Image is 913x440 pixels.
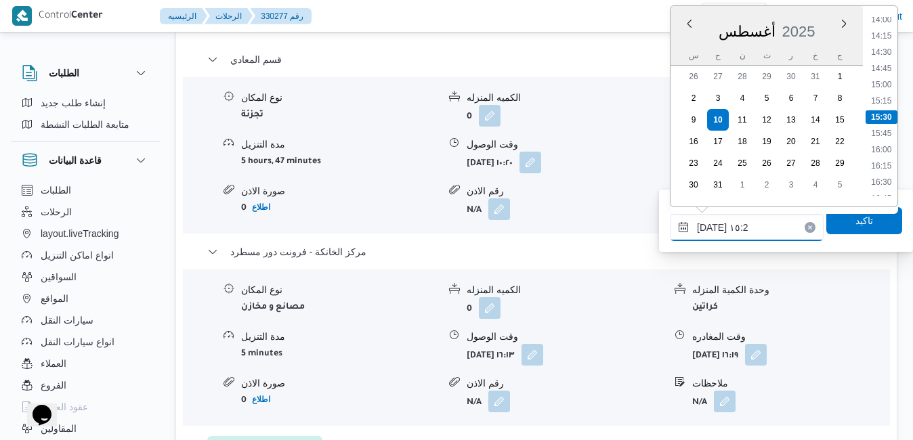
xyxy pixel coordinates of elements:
div: الكميه المنزله [467,283,664,297]
span: تاكيد [855,213,873,229]
div: day-13 [780,109,802,131]
b: مصانع و مخازن [241,303,305,312]
span: عقود العملاء [41,399,88,415]
span: سيارات النقل [41,312,93,328]
div: مدة التنزيل [241,330,438,344]
li: 14:15 [866,29,897,43]
b: [DATE] ١٦:١٩ [692,351,738,361]
div: وقت الوصول [467,137,664,152]
button: مركز الخانكة - فرونت دور مسطرد [207,244,866,260]
div: مدة التنزيل [241,137,438,152]
span: layout.liveTracking [41,225,119,242]
li: 14:30 [866,45,897,59]
div: day-28 [805,152,826,174]
li: 15:45 [866,127,897,140]
h3: الطلبات [49,65,79,81]
div: day-2 [756,174,778,196]
button: Next month [838,18,849,29]
div: day-8 [829,87,851,109]
div: day-12 [756,109,778,131]
div: وقت الوصول [467,330,664,344]
div: day-3 [780,174,802,196]
div: صورة الاذن [241,184,438,198]
div: day-15 [829,109,851,131]
div: day-22 [829,131,851,152]
input: Press the down key to enter a popover containing a calendar. Press the escape key to close the po... [670,214,824,241]
div: day-21 [805,131,826,152]
div: مركز الخانكة - فرونت دور مسطرد [183,269,890,426]
button: Clear input [805,222,815,233]
b: 0 [467,305,472,314]
div: day-7 [805,87,826,109]
b: 5 minutes [241,349,282,359]
button: الطلبات [16,179,154,201]
div: day-14 [805,109,826,131]
div: ح [707,46,729,65]
button: سيارات النقل [16,309,154,331]
button: قسم المعادي [207,51,866,68]
div: صورة الاذن [241,376,438,391]
button: تاكيد [826,207,902,234]
div: الطلبات [11,92,160,141]
div: خ [805,46,826,65]
span: الرحلات [41,204,72,220]
div: قسم المعادي [183,77,890,234]
span: انواع سيارات النقل [41,334,114,350]
div: ج [829,46,851,65]
b: اطلاع [252,395,270,404]
div: ث [756,46,778,65]
div: وقت المغادره [692,330,889,344]
button: المواقع [16,288,154,309]
span: متابعة الطلبات النشطة [41,116,129,133]
b: 0 [241,204,247,213]
li: 16:00 [866,143,897,156]
span: مركز الخانكة - فرونت دور مسطرد [230,244,366,260]
li: 15:30 [866,110,897,124]
button: الرحلات [16,201,154,223]
div: الكميه المنزله [467,91,664,105]
button: إنشاء طلب جديد [16,92,154,114]
button: الرئيسيه [160,8,207,24]
span: الفروع [41,377,66,393]
div: day-29 [829,152,851,174]
div: day-5 [756,87,778,109]
div: day-23 [683,152,704,174]
button: Previous Month [684,18,695,29]
div: ن [731,46,753,65]
div: day-16 [683,131,704,152]
span: السواقين [41,269,77,285]
b: N/A [467,206,482,215]
div: Button. Open the month selector. أغسطس is currently selected. [718,22,776,41]
div: day-19 [756,131,778,152]
button: المقاولين [16,418,154,439]
button: الرحلات [205,8,253,24]
div: day-30 [683,174,704,196]
div: day-27 [707,66,729,87]
iframe: chat widget [14,386,57,426]
div: day-6 [780,87,802,109]
button: عقود العملاء [16,396,154,418]
div: day-10 [707,109,729,131]
div: month-٢٠٢٥-٠٨ [681,66,852,196]
div: day-24 [707,152,729,174]
span: انواع اماكن التنزيل [41,247,114,263]
div: day-11 [731,109,753,131]
div: day-9 [683,109,704,131]
div: day-5 [829,174,851,196]
button: متابعة الطلبات النشطة [16,114,154,135]
div: day-29 [756,66,778,87]
li: 16:45 [866,192,897,205]
span: المقاولين [41,420,77,437]
b: كراتين [692,303,718,312]
h3: قاعدة البيانات [49,152,102,169]
button: انواع اماكن التنزيل [16,244,154,266]
b: اطلاع [252,202,270,212]
button: Logout [851,3,908,30]
div: س [683,46,704,65]
button: الفروع [16,374,154,396]
button: انواع سيارات النقل [16,331,154,353]
div: day-27 [780,152,802,174]
div: ملاحظات [692,376,889,391]
span: المواقع [41,290,68,307]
